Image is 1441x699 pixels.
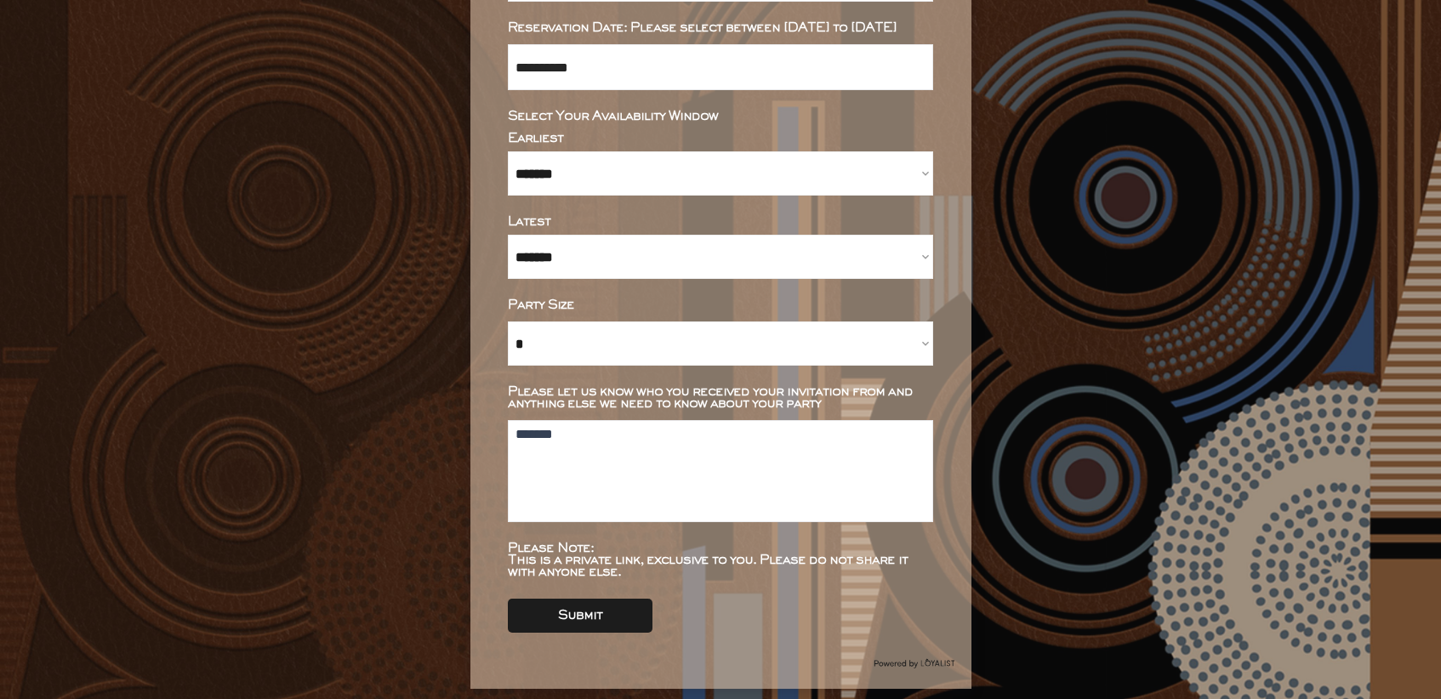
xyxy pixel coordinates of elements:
div: Select Your Availability Window [508,111,933,122]
div: Submit [558,610,602,622]
div: Party Size [508,299,933,311]
div: Latest [508,216,933,228]
div: Please let us know who you received your invitation from and anything else we need to know about ... [508,386,933,410]
img: Group%2048096278.svg [874,655,954,672]
div: Reservation Date: Please select between [DATE] to [DATE] [508,22,933,34]
div: Earliest [508,133,933,145]
div: Please Note: This is a private link, exclusive to you. Please do not share it with anyone else. [508,543,933,578]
